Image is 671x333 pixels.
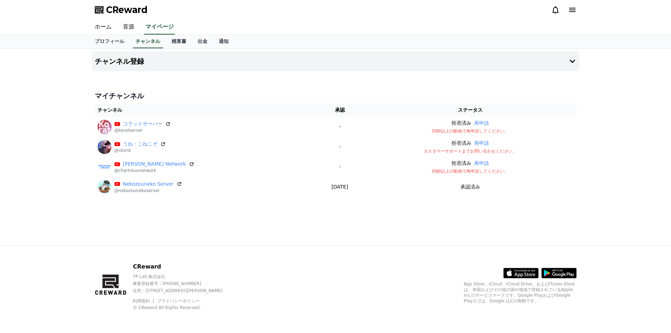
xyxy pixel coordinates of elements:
p: CReward [133,263,235,271]
p: 住所 : [STREET_ADDRESS][PERSON_NAME] [133,288,235,294]
img: コラットサーバー [98,120,112,134]
a: CReward [95,4,148,16]
p: - [318,143,361,150]
p: 拒否済み [452,160,471,167]
span: CReward [106,4,148,16]
p: 承認済み [460,183,480,191]
a: 出金 [192,35,213,48]
p: 拒否済み [452,140,471,147]
p: 事業登録番号 : [PHONE_NUMBER] [133,281,235,286]
a: 精算書 [166,35,192,48]
p: YP Lab 株式会社 [133,274,235,279]
img: Nekozouneko Server [98,180,112,194]
a: 音源 [117,20,140,35]
th: ステータス [364,104,577,117]
p: カスタマーサポートまでお問い合わせください。 [367,148,574,154]
p: @chartreuxnetwork [114,168,194,173]
button: 再申請 [474,140,489,147]
a: 利用規約 [133,298,155,303]
h4: チャンネル登録 [95,57,144,65]
p: 拒否済み [452,119,471,127]
a: うね・こねこぞ [123,140,157,148]
p: © CReward All Rights Reserved. [133,305,235,310]
a: マイページ [144,20,175,35]
p: @nkznk [114,148,166,153]
p: App Store、iCloud、iCloud Drive、およびiTunes Storeは、米国およびその他の国や地域で登録されているApple Inc.のサービスマークです。Google P... [464,281,577,304]
th: 承認 [316,104,364,117]
a: 通知 [213,35,234,48]
a: [PERSON_NAME] Network [123,160,186,168]
th: チャンネル [95,104,316,117]
a: ホーム [89,20,117,35]
button: チャンネル登録 [92,51,579,71]
p: - [318,123,361,130]
p: @koratserver [114,128,171,133]
img: うね・こねこぞ [98,140,112,154]
a: プロフィール [89,35,130,48]
a: コラットサーバー [123,120,162,128]
a: プライバシーポリシー [157,298,199,303]
p: 30秒以上の動画で再申請してください。 [367,128,574,134]
button: 再申請 [474,119,489,127]
p: [DATE] [318,183,361,191]
img: Chartreux Network [98,160,112,174]
p: @nekozounekoserver [114,188,182,193]
h4: マイチャンネル [95,91,577,101]
a: Nekozouneko Server [123,180,174,188]
p: - [318,163,361,171]
p: 30秒以上の動画で再申請してください。 [367,168,574,174]
button: 再申請 [474,160,489,167]
a: チャンネル [133,35,163,48]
